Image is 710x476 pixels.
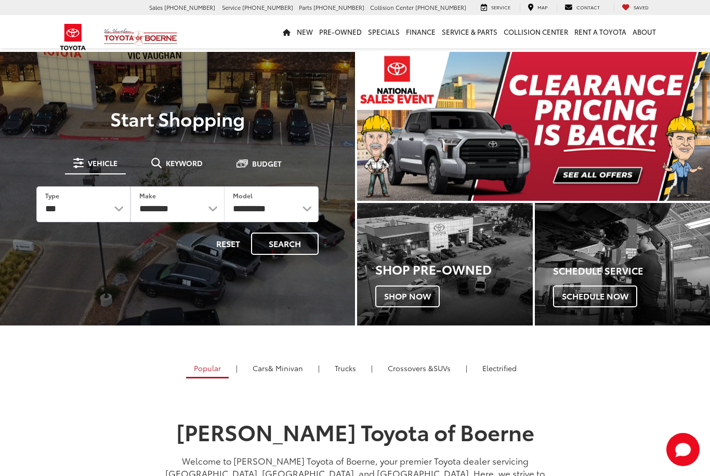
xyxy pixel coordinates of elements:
[614,3,656,12] a: My Saved Vehicles
[294,15,316,48] a: New
[571,15,629,48] a: Rent a Toyota
[357,203,533,325] div: Toyota
[557,3,608,12] a: Contact
[634,4,649,10] span: Saved
[439,15,501,48] a: Service & Parts: Opens in a new tab
[166,159,203,167] span: Keyword
[164,3,215,11] span: [PHONE_NUMBER]
[657,73,710,180] button: Click to view next picture.
[149,3,163,11] span: Sales
[22,108,333,129] p: Start Shopping
[666,433,700,466] button: Toggle Chat Window
[245,359,311,377] a: Cars
[375,262,533,276] h3: Shop Pre-Owned
[370,3,414,11] span: Collision Center
[103,28,178,46] img: Vic Vaughan Toyota of Boerne
[54,20,93,54] img: Toyota
[629,15,659,48] a: About
[299,3,312,11] span: Parts
[252,160,282,167] span: Budget
[553,285,637,307] span: Schedule Now
[475,359,524,377] a: Electrified
[280,15,294,48] a: Home
[369,363,375,373] li: |
[88,159,117,167] span: Vehicle
[403,15,439,48] a: Finance
[415,3,466,11] span: [PHONE_NUMBER]
[313,3,364,11] span: [PHONE_NUMBER]
[316,15,365,48] a: Pre-Owned
[139,191,156,200] label: Make
[315,363,322,373] li: |
[365,15,403,48] a: Specials
[491,4,510,10] span: Service
[357,52,710,201] section: Carousel section with vehicle pictures - may contain disclaimers.
[327,359,364,377] a: Trucks
[222,3,241,11] span: Service
[388,363,433,373] span: Crossovers &
[473,3,518,12] a: Service
[357,73,410,180] button: Click to view previous picture.
[242,3,293,11] span: [PHONE_NUMBER]
[576,4,600,10] span: Contact
[357,52,710,201] div: carousel slide number 1 of 2
[501,15,571,48] a: Collision Center
[160,419,550,443] h1: [PERSON_NAME] Toyota of Boerne
[537,4,547,10] span: Map
[233,363,240,373] li: |
[268,363,303,373] span: & Minivan
[357,52,710,201] img: Clearance Pricing Is Back
[520,3,555,12] a: Map
[380,359,458,377] a: SUVs
[463,363,470,373] li: |
[233,191,253,200] label: Model
[251,233,319,255] button: Search
[357,203,533,325] a: Shop Pre-Owned Shop Now
[45,191,59,200] label: Type
[186,359,229,378] a: Popular
[375,285,440,307] span: Shop Now
[207,233,249,255] button: Reset
[666,433,700,466] svg: Start Chat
